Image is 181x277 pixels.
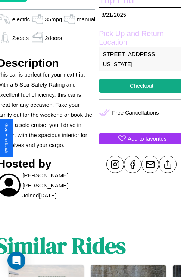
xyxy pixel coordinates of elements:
img: gas [30,32,45,43]
p: Free Cancellations [112,108,159,118]
div: Open Intercom Messenger [7,252,25,270]
img: gas [30,13,45,25]
img: gas [62,13,77,25]
p: manual [77,14,95,24]
p: 35 mpg [45,14,62,24]
p: 2 seats [12,33,29,43]
p: Add to favorites [128,134,166,144]
p: Joined [DATE] [22,190,56,200]
p: [PERSON_NAME] [PERSON_NAME] [22,170,95,190]
p: 2 doors [45,33,62,43]
p: electric [12,14,30,24]
div: Give Feedback [4,123,9,153]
